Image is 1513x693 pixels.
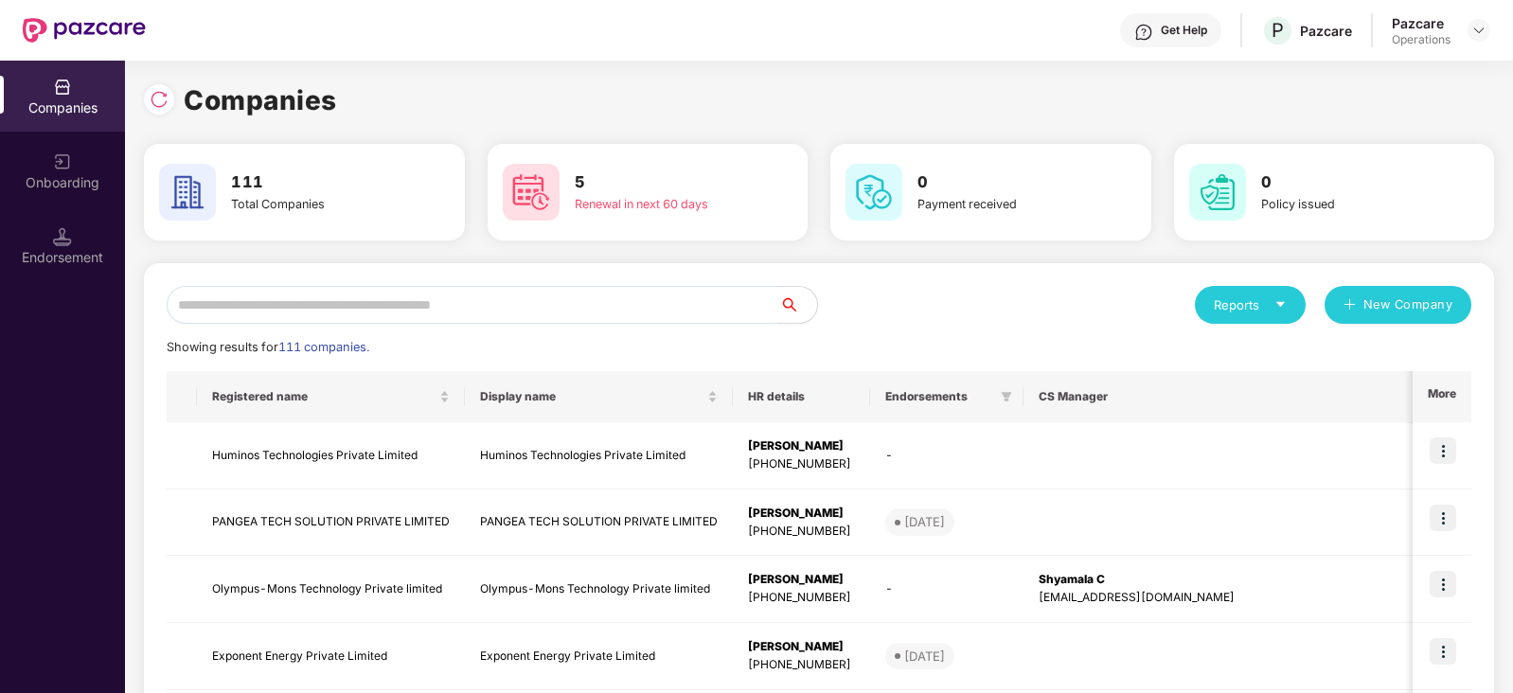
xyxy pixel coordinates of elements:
h1: Companies [184,80,337,121]
div: [PERSON_NAME] [748,505,855,523]
span: caret-down [1274,298,1287,311]
img: svg+xml;base64,PHN2ZyB4bWxucz0iaHR0cDovL3d3dy53My5vcmcvMjAwMC9zdmciIHdpZHRoPSI2MCIgaGVpZ2h0PSI2MC... [845,164,902,221]
img: icon [1430,571,1456,597]
div: [PHONE_NUMBER] [748,589,855,607]
img: svg+xml;base64,PHN2ZyB4bWxucz0iaHR0cDovL3d3dy53My5vcmcvMjAwMC9zdmciIHdpZHRoPSI2MCIgaGVpZ2h0PSI2MC... [1189,164,1246,221]
img: icon [1430,638,1456,665]
div: [PERSON_NAME] [748,638,855,656]
h3: 111 [231,170,394,195]
div: Renewal in next 60 days [575,195,738,214]
td: Olympus-Mons Technology Private limited [197,556,465,623]
span: Display name [480,389,703,404]
div: [PHONE_NUMBER] [748,523,855,541]
h3: 0 [917,170,1080,195]
td: Olympus-Mons Technology Private limited [465,556,733,623]
td: PANGEA TECH SOLUTION PRIVATE LIMITED [197,489,465,557]
div: [DATE] [904,512,945,531]
span: CS Manager [1039,389,1407,404]
td: - [870,422,1023,489]
span: New Company [1363,295,1453,314]
h3: 5 [575,170,738,195]
th: Display name [465,371,733,422]
div: [PHONE_NUMBER] [748,455,855,473]
img: svg+xml;base64,PHN2ZyBpZD0iRHJvcGRvd24tMzJ4MzIiIHhtbG5zPSJodHRwOi8vd3d3LnczLm9yZy8yMDAwL3N2ZyIgd2... [1471,23,1486,38]
div: [PHONE_NUMBER] [748,656,855,674]
span: 111 companies. [278,340,369,354]
span: filter [1001,391,1012,402]
div: [PERSON_NAME] [748,571,855,589]
img: icon [1430,437,1456,464]
div: [EMAIL_ADDRESS][DOMAIN_NAME] [1039,589,1422,607]
img: icon [1430,505,1456,531]
div: Pazcare [1300,22,1352,40]
div: Operations [1392,32,1451,47]
span: P [1272,19,1284,42]
th: Registered name [197,371,465,422]
h3: 0 [1261,170,1424,195]
td: PANGEA TECH SOLUTION PRIVATE LIMITED [465,489,733,557]
span: search [778,297,817,312]
div: Shyamala C [1039,571,1422,589]
div: [DATE] [904,647,945,666]
span: Endorsements [885,389,993,404]
img: svg+xml;base64,PHN2ZyBpZD0iSGVscC0zMngzMiIgeG1sbnM9Imh0dHA6Ly93d3cudzMub3JnLzIwMDAvc3ZnIiB3aWR0aD... [1134,23,1153,42]
div: Total Companies [231,195,394,214]
td: Huminos Technologies Private Limited [465,422,733,489]
th: More [1413,371,1471,422]
img: svg+xml;base64,PHN2ZyBpZD0iUmVsb2FkLTMyeDMyIiB4bWxucz0iaHR0cDovL3d3dy53My5vcmcvMjAwMC9zdmciIHdpZH... [150,90,169,109]
img: New Pazcare Logo [23,18,146,43]
img: svg+xml;base64,PHN2ZyB4bWxucz0iaHR0cDovL3d3dy53My5vcmcvMjAwMC9zdmciIHdpZHRoPSI2MCIgaGVpZ2h0PSI2MC... [503,164,560,221]
button: plusNew Company [1325,286,1471,324]
div: Get Help [1161,23,1207,38]
th: HR details [733,371,870,422]
div: Payment received [917,195,1080,214]
td: - [870,556,1023,623]
img: svg+xml;base64,PHN2ZyB3aWR0aD0iMTQuNSIgaGVpZ2h0PSIxNC41IiB2aWV3Qm94PSIwIDAgMTYgMTYiIGZpbGw9Im5vbm... [53,227,72,246]
span: Registered name [212,389,436,404]
button: search [778,286,818,324]
img: svg+xml;base64,PHN2ZyBpZD0iQ29tcGFuaWVzIiB4bWxucz0iaHR0cDovL3d3dy53My5vcmcvMjAwMC9zdmciIHdpZHRoPS... [53,78,72,97]
td: Exponent Energy Private Limited [465,623,733,690]
span: filter [1411,385,1430,408]
td: Exponent Energy Private Limited [197,623,465,690]
img: svg+xml;base64,PHN2ZyB4bWxucz0iaHR0cDovL3d3dy53My5vcmcvMjAwMC9zdmciIHdpZHRoPSI2MCIgaGVpZ2h0PSI2MC... [159,164,216,221]
div: Policy issued [1261,195,1424,214]
td: Huminos Technologies Private Limited [197,422,465,489]
div: Pazcare [1392,14,1451,32]
span: Showing results for [167,340,369,354]
div: Reports [1214,295,1287,314]
span: filter [997,385,1016,408]
div: [PERSON_NAME] [748,437,855,455]
img: svg+xml;base64,PHN2ZyB3aWR0aD0iMjAiIGhlaWdodD0iMjAiIHZpZXdCb3g9IjAgMCAyMCAyMCIgZmlsbD0ibm9uZSIgeG... [53,152,72,171]
span: plus [1344,298,1356,313]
